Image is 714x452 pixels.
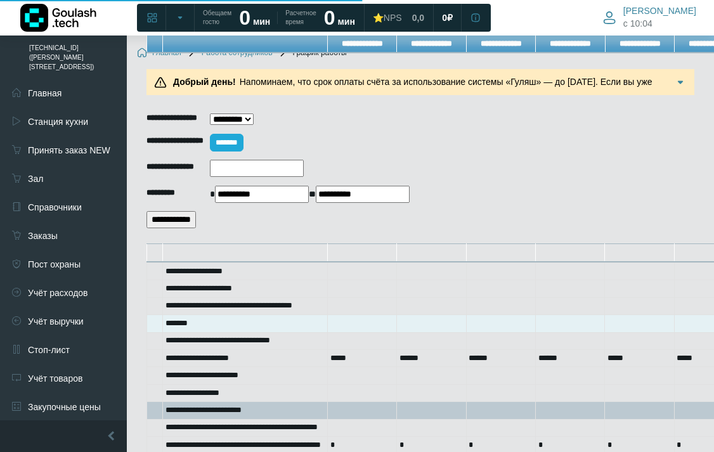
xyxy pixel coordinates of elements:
[253,16,270,27] span: мин
[173,77,236,87] b: Добрый день!
[239,6,250,29] strong: 0
[365,6,432,29] a: ⭐NPS 0,0
[285,9,316,27] span: Расчетное время
[337,16,354,27] span: мин
[412,12,424,23] span: 0,0
[137,48,181,58] a: Главная
[674,76,687,89] img: Подробнее
[195,6,363,29] a: Обещаем гостю 0 мин Расчетное время 0 мин
[373,12,402,23] div: ⭐
[447,12,453,23] span: ₽
[203,9,231,27] span: Обещаем гостю
[434,6,460,29] a: 0 ₽
[442,12,447,23] span: 0
[20,4,96,32] img: Логотип компании Goulash.tech
[595,3,704,32] button: [PERSON_NAME] c 10:04
[154,76,167,89] img: Предупреждение
[623,17,652,30] span: c 10:04
[324,6,335,29] strong: 0
[169,77,652,113] span: Напоминаем, что срок оплаты счёта за использование системы «Гуляш» — до [DATE]. Если вы уже произ...
[384,13,402,23] span: NPS
[623,5,696,16] span: [PERSON_NAME]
